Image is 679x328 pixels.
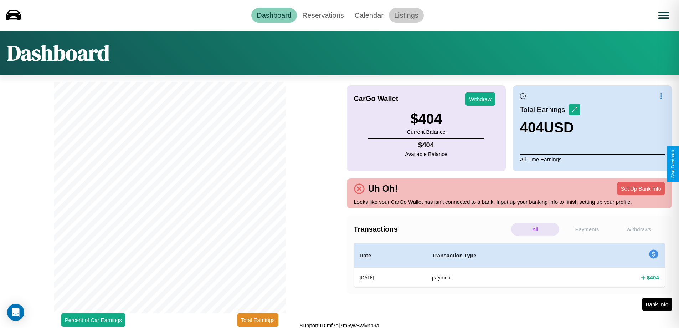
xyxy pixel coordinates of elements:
[511,223,559,236] p: All
[354,243,665,287] table: simple table
[61,313,125,327] button: Percent of Car Earnings
[297,8,349,23] a: Reservations
[405,149,447,159] p: Available Balance
[354,268,427,287] th: [DATE]
[520,103,569,116] p: Total Earnings
[405,141,447,149] h4: $ 404
[654,5,674,25] button: Open menu
[615,223,663,236] p: Withdraws
[349,8,389,23] a: Calendar
[520,154,665,164] p: All Time Earnings
[365,183,401,194] h4: Uh Oh!
[354,197,665,207] p: Looks like your CarGo Wallet has isn't connected to a bank. Input up your banking info to finish ...
[354,95,398,103] h4: CarGo Wallet
[354,225,509,233] h4: Transactions
[465,92,495,106] button: Withdraw
[642,298,672,311] button: Bank Info
[7,38,109,67] h1: Dashboard
[520,120,580,136] h3: 404 USD
[389,8,424,23] a: Listings
[670,150,675,178] div: Give Feedback
[647,274,659,281] h4: $ 404
[617,182,665,195] button: Set Up Bank Info
[432,251,575,260] h4: Transaction Type
[563,223,611,236] p: Payments
[237,313,278,327] button: Total Earnings
[7,304,24,321] div: Open Intercom Messenger
[426,268,580,287] th: payment
[251,8,297,23] a: Dashboard
[360,251,421,260] h4: Date
[407,127,445,137] p: Current Balance
[407,111,445,127] h3: $ 404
